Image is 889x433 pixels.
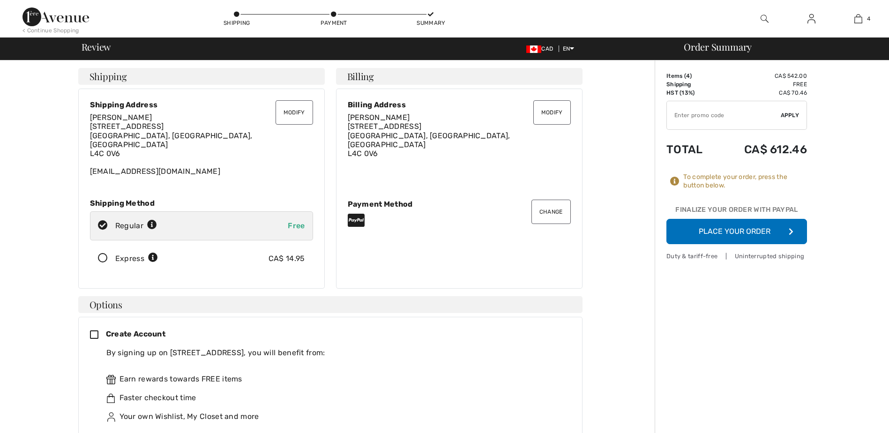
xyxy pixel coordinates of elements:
[563,45,575,52] span: EN
[288,221,305,230] span: Free
[718,72,807,80] td: CA$ 542.00
[718,134,807,165] td: CA$ 612.46
[348,100,571,109] div: Billing Address
[781,111,799,119] span: Apply
[666,89,718,97] td: HST (13%)
[835,13,881,24] a: 4
[90,100,313,109] div: Shipping Address
[718,80,807,89] td: Free
[526,45,541,53] img: Canadian Dollar
[223,19,251,27] div: Shipping
[666,134,718,165] td: Total
[867,15,870,23] span: 4
[106,375,116,384] img: rewards.svg
[320,19,348,27] div: Payment
[666,252,807,261] div: Duty & tariff-free | Uninterrupted shipping
[686,73,690,79] span: 4
[683,173,807,190] div: To complete your order, press the button below.
[667,101,781,129] input: Promo code
[348,122,510,158] span: [STREET_ADDRESS] [GEOGRAPHIC_DATA], [GEOGRAPHIC_DATA], [GEOGRAPHIC_DATA] L4C 0V6
[106,347,563,358] div: By signing up on [STREET_ADDRESS], you will benefit from:
[115,253,158,264] div: Express
[800,13,823,25] a: Sign In
[22,7,89,26] img: 1ère Avenue
[22,26,79,35] div: < Continue Shopping
[90,122,253,158] span: [STREET_ADDRESS] [GEOGRAPHIC_DATA], [GEOGRAPHIC_DATA], [GEOGRAPHIC_DATA] L4C 0V6
[106,394,116,403] img: faster.svg
[90,72,127,81] span: Shipping
[106,412,116,422] img: ownWishlist.svg
[854,13,862,24] img: My Bag
[348,113,410,122] span: [PERSON_NAME]
[533,100,571,125] button: Modify
[82,42,111,52] span: Review
[90,113,313,176] div: [EMAIL_ADDRESS][DOMAIN_NAME]
[276,100,313,125] button: Modify
[718,89,807,97] td: CA$ 70.46
[106,329,165,338] span: Create Account
[666,219,807,244] button: Place Your Order
[672,42,883,52] div: Order Summary
[347,72,374,81] span: Billing
[106,392,563,403] div: Faster checkout time
[807,13,815,24] img: My Info
[531,200,571,224] button: Change
[666,72,718,80] td: Items ( )
[90,199,313,208] div: Shipping Method
[348,200,571,209] div: Payment Method
[526,45,557,52] span: CAD
[666,205,807,219] div: Finalize Your Order with PayPal
[106,373,563,385] div: Earn rewards towards FREE items
[269,253,305,264] div: CA$ 14.95
[417,19,445,27] div: Summary
[90,113,152,122] span: [PERSON_NAME]
[666,80,718,89] td: Shipping
[115,220,157,231] div: Regular
[761,13,769,24] img: search the website
[78,296,583,313] h4: Options
[106,411,563,422] div: Your own Wishlist, My Closet and more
